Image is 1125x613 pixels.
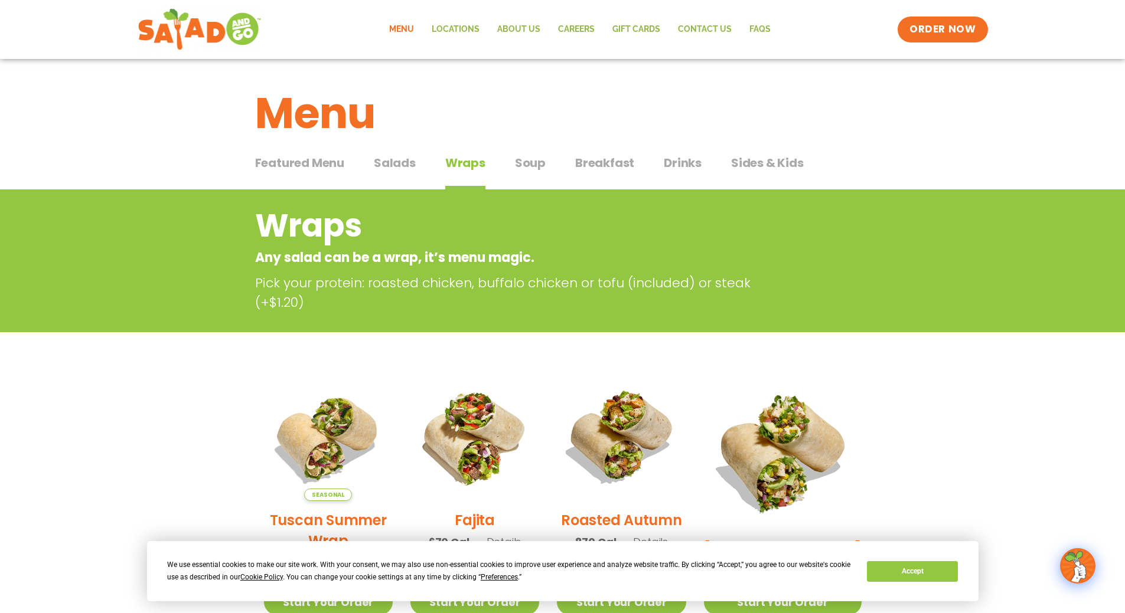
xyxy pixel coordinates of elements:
h2: [GEOGRAPHIC_DATA] [704,539,862,559]
a: Menu [380,16,423,43]
span: Details [487,535,521,549]
span: ORDER NOW [909,22,976,37]
h1: Menu [255,81,870,145]
h2: Wraps [255,202,775,250]
span: Seasonal [304,489,352,501]
div: Tabbed content [255,150,870,190]
span: Wraps [445,154,485,172]
img: Product photo for BBQ Ranch Wrap [704,372,862,530]
a: ORDER NOW [898,17,987,42]
span: Featured Menu [255,154,344,172]
a: Contact Us [669,16,741,43]
p: Any salad can be a wrap, it’s menu magic. [255,248,775,267]
nav: Menu [380,16,780,43]
a: Careers [549,16,604,43]
div: We use essential cookies to make our site work. With your consent, we may also use non-essential ... [167,559,853,584]
span: Salads [374,154,416,172]
span: Details [633,535,668,549]
a: Locations [423,16,488,43]
span: 870 Cal [575,534,617,550]
a: About Us [488,16,549,43]
h2: Fajita [455,510,495,530]
p: Pick your protein: roasted chicken, buffalo chicken or tofu (included) or steak (+$1.20) [255,273,781,312]
span: Preferences [481,573,518,581]
span: 670 Cal [429,534,469,550]
a: FAQs [741,16,780,43]
a: GIFT CARDS [604,16,669,43]
h2: Roasted Autumn [561,510,682,530]
img: Product photo for Fajita Wrap [410,372,539,501]
span: Drinks [664,154,702,172]
span: Breakfast [575,154,634,172]
img: Product photo for Tuscan Summer Wrap [264,372,393,501]
button: Accept [867,561,958,582]
div: Cookie Consent Prompt [147,541,979,601]
img: Product photo for Roasted Autumn Wrap [557,372,686,501]
span: Sides & Kids [731,154,804,172]
img: wpChatIcon [1061,549,1094,582]
span: Cookie Policy [240,573,283,581]
span: Soup [515,154,546,172]
h2: Tuscan Summer Wrap [264,510,393,551]
img: new-SAG-logo-768×292 [138,6,262,53]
